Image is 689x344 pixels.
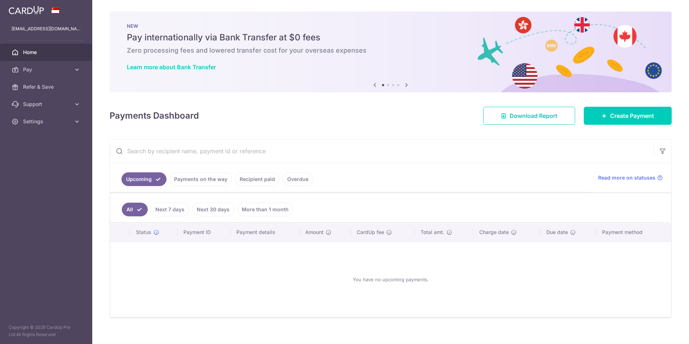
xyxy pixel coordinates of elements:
[12,25,81,32] p: [EMAIL_ADDRESS][DOMAIN_NAME]
[610,111,654,120] span: Create Payment
[421,229,444,236] span: Total amt.
[23,66,71,73] span: Pay
[596,223,671,242] th: Payment method
[169,172,232,186] a: Payments on the way
[23,118,71,125] span: Settings
[127,46,654,55] h6: Zero processing fees and lowered transfer cost for your overseas expenses
[483,107,575,125] a: Download Report
[23,83,71,91] span: Refer & Save
[23,101,71,108] span: Support
[584,107,672,125] a: Create Payment
[178,223,231,242] th: Payment ID
[357,229,384,236] span: CardUp fee
[127,23,654,29] p: NEW
[136,229,151,236] span: Status
[110,140,654,163] input: Search by recipient name, payment id or reference
[237,203,293,216] a: More than 1 month
[231,223,299,242] th: Payment details
[235,172,280,186] a: Recipient paid
[305,229,324,236] span: Amount
[192,203,234,216] a: Next 30 days
[110,109,199,122] h4: Payments Dashboard
[9,6,44,14] img: CardUp
[546,229,568,236] span: Due date
[598,174,655,181] span: Read more on statuses
[119,248,662,311] div: You have no upcoming payments.
[151,203,189,216] a: Next 7 days
[479,229,509,236] span: Charge date
[283,172,313,186] a: Overdue
[23,49,71,56] span: Home
[122,203,148,216] a: All
[510,111,557,120] span: Download Report
[110,12,672,92] img: Bank transfer banner
[121,172,166,186] a: Upcoming
[598,174,663,181] a: Read more on statuses
[127,32,654,43] h5: Pay internationally via Bank Transfer at $0 fees
[127,63,216,71] a: Learn more about Bank Transfer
